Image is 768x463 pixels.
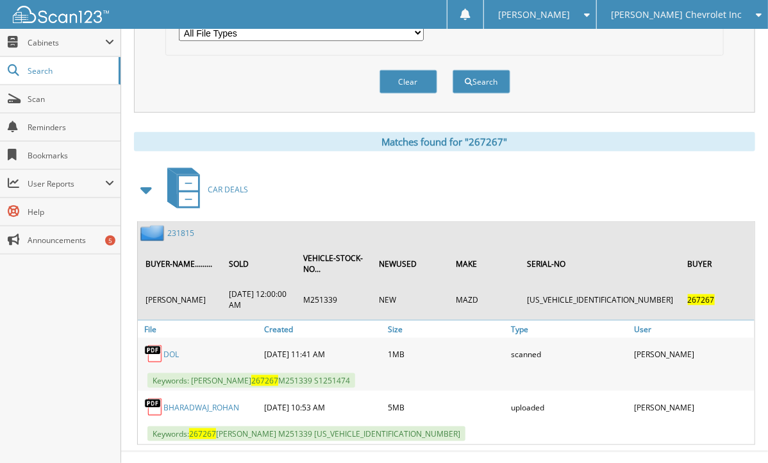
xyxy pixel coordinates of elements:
div: [DATE] 10:53 AM [261,394,384,420]
span: Help [28,206,114,217]
span: [PERSON_NAME] [498,11,570,19]
th: SOLD [223,245,296,282]
a: User [631,321,755,338]
div: [PERSON_NAME] [631,394,755,420]
td: M251339 [297,283,372,316]
span: Scan [28,94,114,105]
a: 231815 [167,228,194,239]
span: User Reports [28,178,105,189]
div: scanned [508,341,631,367]
th: BUYER [681,245,753,282]
a: DOL [163,349,179,360]
div: [DATE] 11:41 AM [261,341,384,367]
img: scan123-logo-white.svg [13,6,109,23]
span: Bookmarks [28,150,114,161]
img: PDF.png [144,344,163,364]
a: CAR DEALS [160,164,248,215]
span: 267267 [688,294,715,305]
span: [PERSON_NAME] Chevrolet Inc [611,11,742,19]
button: Search [453,70,510,94]
td: NEW [372,283,448,316]
iframe: Chat Widget [704,401,768,463]
div: 1MB [385,341,508,367]
span: 267267 [189,428,216,439]
span: Cabinets [28,37,105,48]
td: MAZD [449,283,520,316]
div: 5 [105,235,115,246]
td: [US_VEHICLE_IDENTIFICATION_NUMBER] [521,283,680,316]
th: VEHICLE-STOCK-NO... [297,245,372,282]
button: Clear [380,70,437,94]
th: BUYER-NAME......... [139,245,222,282]
div: 5MB [385,394,508,420]
td: [PERSON_NAME] [139,283,222,316]
span: Reminders [28,122,114,133]
a: BHARADWAJ_ROHAN [163,402,239,413]
div: Matches found for "267267" [134,132,755,151]
span: Announcements [28,235,114,246]
span: Keywords: [PERSON_NAME] M251339 [US_VEHICLE_IDENTIFICATION_NUMBER] [147,426,465,441]
a: Size [385,321,508,338]
img: PDF.png [144,398,163,417]
th: SERIAL-NO [521,245,680,282]
img: folder2.png [140,225,167,241]
span: 267267 [251,375,278,386]
div: uploaded [508,394,631,420]
a: Type [508,321,631,338]
td: [DATE] 12:00:00 AM [223,283,296,316]
a: File [138,321,261,338]
span: Keywords: [PERSON_NAME] M251339 S1251474 [147,373,355,388]
span: Search [28,65,112,76]
th: MAKE [449,245,520,282]
span: CAR DEALS [208,184,248,195]
div: [PERSON_NAME] [631,341,755,367]
th: NEWUSED [372,245,448,282]
a: Created [261,321,384,338]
